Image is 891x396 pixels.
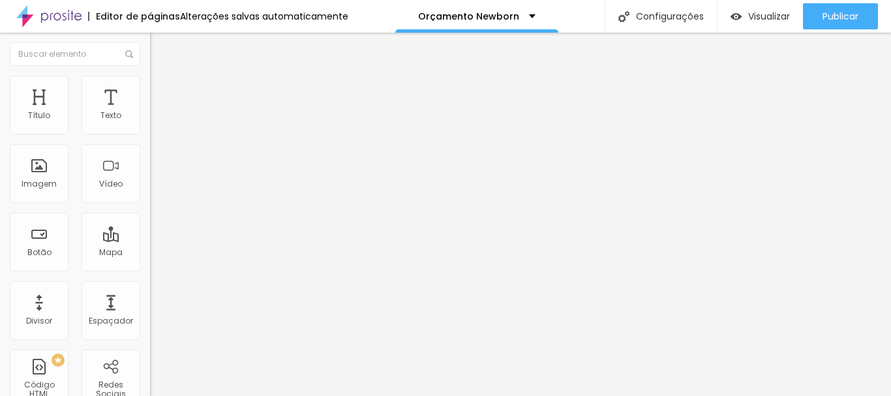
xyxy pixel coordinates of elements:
button: Publicar [803,3,878,29]
font: Título [28,110,50,121]
font: Botão [27,247,52,258]
img: Ícone [125,50,133,58]
font: Divisor [26,315,52,326]
font: Orçamento Newborn [418,10,519,23]
button: Visualizar [717,3,803,29]
font: Configurações [636,10,704,23]
font: Publicar [823,10,858,23]
input: Buscar elemento [10,42,140,66]
font: Alterações salvas automaticamente [180,10,348,23]
font: Espaçador [89,315,133,326]
font: Mapa [99,247,123,258]
iframe: Editor [150,33,891,396]
font: Vídeo [99,178,123,189]
font: Imagem [22,178,57,189]
font: Editor de páginas [96,10,180,23]
font: Texto [100,110,121,121]
img: view-1.svg [731,11,742,22]
font: Visualizar [748,10,790,23]
img: Ícone [618,11,629,22]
